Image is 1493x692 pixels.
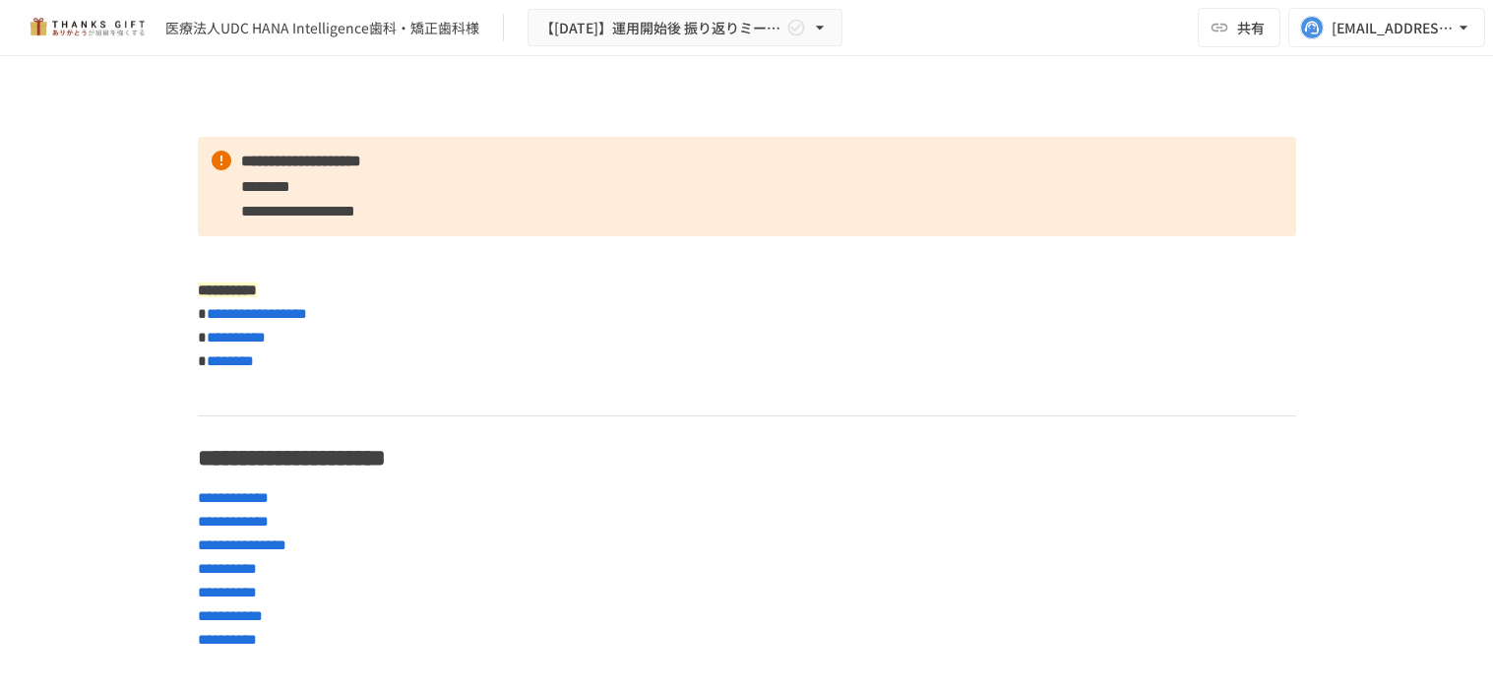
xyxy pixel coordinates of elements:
button: 【[DATE]】運用開始後 振り返りミーティング [528,9,842,47]
span: 【[DATE]】運用開始後 振り返りミーティング [540,16,782,40]
div: [EMAIL_ADDRESS][DOMAIN_NAME] [1332,16,1454,40]
div: 医療法人UDC HANA Intelligence歯科・矯正歯科様 [165,18,479,38]
span: 共有 [1237,17,1265,38]
img: mMP1OxWUAhQbsRWCurg7vIHe5HqDpP7qZo7fRoNLXQh [24,12,150,43]
button: 共有 [1198,8,1280,47]
button: [EMAIL_ADDRESS][DOMAIN_NAME] [1288,8,1485,47]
